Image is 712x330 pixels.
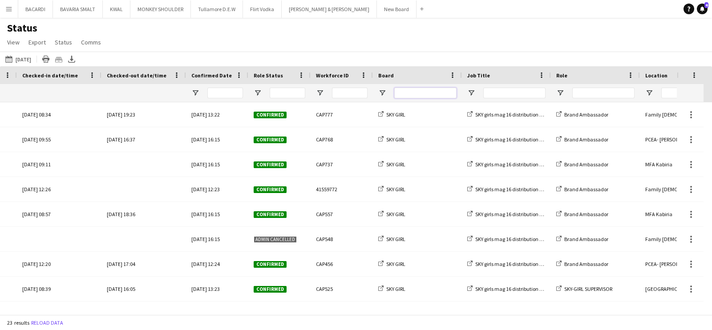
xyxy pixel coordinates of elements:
span: SKY girls mag 16 distribution 2025 [475,186,550,193]
a: SKY GIRL [378,286,405,292]
div: [DATE] 16:15 [186,227,248,251]
span: SKY GIRL [386,186,405,193]
a: SKY GIRL [378,236,405,242]
span: Workforce ID [316,72,349,79]
input: Role Filter Input [572,88,635,98]
div: [DATE] 19:23 [107,102,181,127]
a: Comms [77,36,105,48]
div: [DATE] 17:04 [107,252,181,276]
button: MONKEY SHOULDER [130,0,191,18]
div: [DATE] 18:36 [107,202,181,226]
div: [DATE] 16:05 [107,277,181,301]
button: Open Filter Menu [316,89,324,97]
div: [DATE] 09:55 [22,127,96,152]
button: Open Filter Menu [191,89,199,97]
input: Board Filter Input [394,88,457,98]
span: View [7,38,20,46]
a: Export [25,36,49,48]
span: Role [556,72,567,79]
span: SKY-GIRL SUPERVISOR [564,286,612,292]
span: Export [28,38,46,46]
a: Brand Ambassador [556,236,608,242]
a: SKY girls mag 16 distribution 2025 [467,261,550,267]
button: KWAL [103,0,130,18]
app-action-btn: Export XLSX [66,54,77,64]
app-action-btn: Crew files as ZIP [53,54,64,64]
span: SKY girls mag 16 distribution 2025 [475,236,550,242]
span: Status [55,38,72,46]
a: SKY girls mag 16 distribution 2025 [467,136,550,143]
span: SKY girls mag 16 distribution 2025 [475,261,550,267]
div: [DATE] 09:11 [22,152,96,177]
span: Confirmed [254,186,287,193]
span: Brand Ambassador [564,186,608,193]
a: Brand Ambassador [556,211,608,217]
span: Confirmed [254,161,287,168]
div: [DATE] 16:15 [186,302,248,326]
input: Confirmed Date Filter Input [207,88,243,98]
input: Role Status Filter Input [270,88,305,98]
span: SKY girls mag 16 distribution 2025 [475,111,550,118]
input: Workforce ID Filter Input [332,88,368,98]
span: Checked-in date/time [22,72,78,79]
button: Tullamore D.E.W [191,0,243,18]
span: Comms [81,38,101,46]
button: Open Filter Menu [556,89,564,97]
span: SKY girls mag 16 distribution 2025 [475,136,550,143]
div: [DATE] 16:37 [107,127,181,152]
a: Brand Ambassador [556,261,608,267]
div: CAP768 [311,127,373,152]
div: CAP557 [311,202,373,226]
span: Location [645,72,667,79]
span: SKY GIRL [386,236,405,242]
div: [DATE] 16:15 [186,152,248,177]
a: 4 [697,4,708,14]
span: SKY GIRL [386,111,405,118]
a: SKY GIRL [378,211,405,217]
span: Role Status [254,72,283,79]
div: [DATE] 13:22 [186,102,248,127]
span: Confirmed [254,137,287,143]
a: SKY GIRL [378,111,405,118]
span: Brand Ambassador [564,236,608,242]
span: Brand Ambassador [564,161,608,168]
a: Status [51,36,76,48]
button: BAVARIA SMALT [53,0,103,18]
span: Confirmed Date [191,72,232,79]
button: Open Filter Menu [467,89,475,97]
a: SKY girls mag 16 distribution 2025 [467,111,550,118]
button: Open Filter Menu [378,89,386,97]
span: SKY GIRL [386,136,405,143]
span: Confirmed [254,286,287,293]
div: [DATE] 16:15 [186,127,248,152]
span: Board [378,72,394,79]
span: Brand Ambassador [564,136,608,143]
div: [DATE] 13:23 [186,277,248,301]
span: Admin cancelled [254,236,297,243]
a: Brand Ambassador [556,161,608,168]
button: New Board [377,0,417,18]
a: Brand Ambassador [556,136,608,143]
div: [DATE] 12:24 [186,252,248,276]
a: SKY GIRL [378,136,405,143]
div: CAP737 [311,152,373,177]
span: Job Title [467,72,490,79]
span: SKY GIRL [386,161,405,168]
span: Brand Ambassador [564,211,608,217]
app-action-btn: Print [40,54,51,64]
div: [DATE] 08:57 [22,202,96,226]
div: [DATE] 08:39 [22,277,96,301]
a: View [4,36,23,48]
span: SKY GIRL [386,261,405,267]
a: Brand Ambassador [556,111,608,118]
span: Confirmed [254,261,287,268]
a: SKY-GIRL SUPERVISOR [556,286,612,292]
div: [DATE] 16:15 [186,202,248,226]
button: [PERSON_NAME] & [PERSON_NAME] [282,0,377,18]
span: Confirmed [254,112,287,118]
button: Flirt Vodka [243,0,282,18]
span: SKY girls mag 16 distribution 2025 [475,161,550,168]
span: SKY girls mag 16 distribution 2025 [475,211,550,217]
div: [DATE] 12:26 [22,177,96,201]
span: SKY GIRL [386,286,405,292]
